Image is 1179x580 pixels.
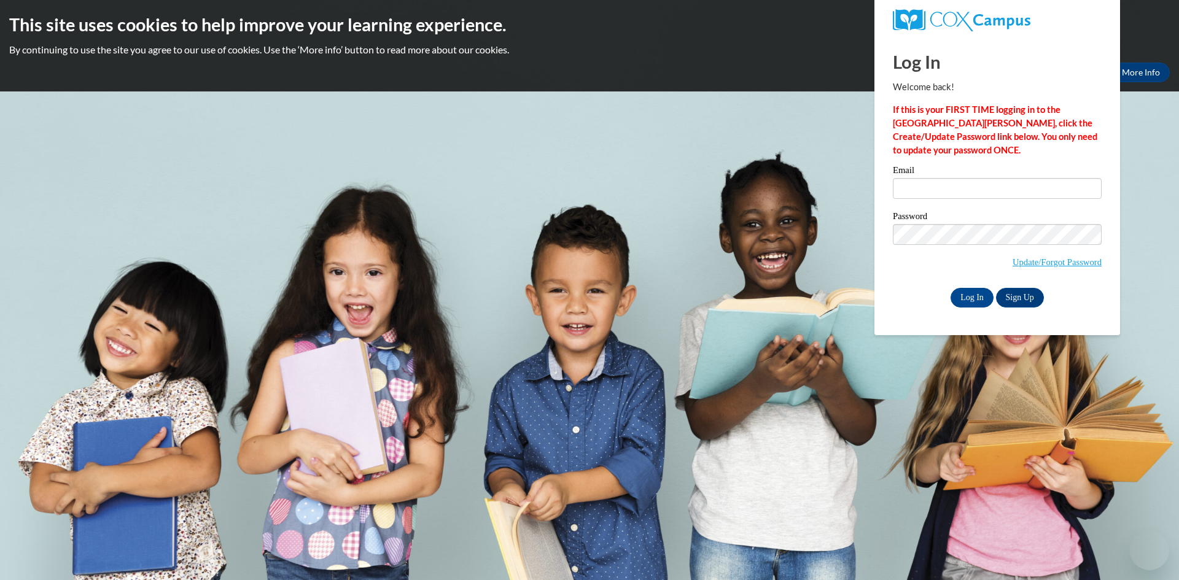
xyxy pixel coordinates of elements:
[9,12,1170,37] h2: This site uses cookies to help improve your learning experience.
[893,9,1030,31] img: COX Campus
[996,288,1044,307] a: Sign Up
[893,104,1097,155] strong: If this is your FIRST TIME logging in to the [GEOGRAPHIC_DATA][PERSON_NAME], click the Create/Upd...
[893,9,1102,31] a: COX Campus
[893,212,1102,224] label: Password
[9,43,1170,56] p: By continuing to use the site you agree to our use of cookies. Use the ‘More info’ button to read...
[893,80,1102,94] p: Welcome back!
[1112,63,1170,82] a: More Info
[893,49,1102,74] h1: Log In
[951,288,994,307] input: Log In
[1130,531,1169,570] iframe: Button to launch messaging window
[1013,257,1102,267] a: Update/Forgot Password
[893,166,1102,178] label: Email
